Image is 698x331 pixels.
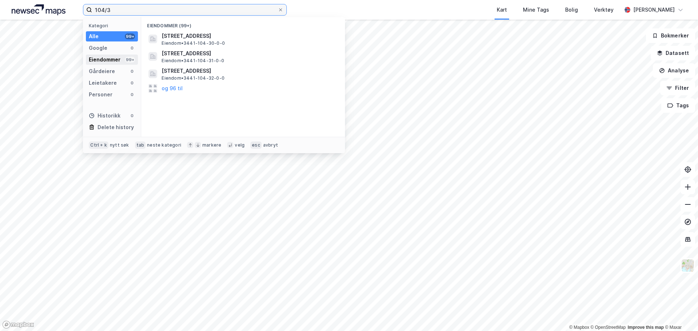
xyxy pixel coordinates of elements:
[89,32,99,41] div: Alle
[569,325,589,330] a: Mapbox
[12,4,66,15] img: logo.a4113a55bc3d86da70a041830d287a7e.svg
[92,4,278,15] input: Søk på adresse, matrikkel, gårdeiere, leietakere eller personer
[660,81,695,95] button: Filter
[129,80,135,86] div: 0
[628,325,664,330] a: Improve this map
[162,49,336,58] span: [STREET_ADDRESS]
[661,98,695,113] button: Tags
[662,296,698,331] iframe: Chat Widget
[141,17,345,30] div: Eiendommer (99+)
[523,5,549,14] div: Mine Tags
[89,90,112,99] div: Personer
[591,325,626,330] a: OpenStreetMap
[135,141,146,149] div: tab
[653,63,695,78] button: Analyse
[98,123,134,132] div: Delete history
[125,57,135,63] div: 99+
[250,141,262,149] div: esc
[202,142,221,148] div: markere
[497,5,507,14] div: Kart
[110,142,129,148] div: nytt søk
[125,33,135,39] div: 99+
[147,142,181,148] div: neste kategori
[89,44,107,52] div: Google
[89,141,108,149] div: Ctrl + k
[89,55,120,64] div: Eiendommer
[681,259,695,272] img: Z
[646,28,695,43] button: Bokmerker
[89,67,115,76] div: Gårdeiere
[129,68,135,74] div: 0
[651,46,695,60] button: Datasett
[129,92,135,97] div: 0
[162,58,224,64] span: Eiendom • 3441-104-31-0-0
[235,142,245,148] div: velg
[89,23,138,28] div: Kategori
[162,75,225,81] span: Eiendom • 3441-104-32-0-0
[162,32,336,40] span: [STREET_ADDRESS]
[594,5,614,14] div: Verktøy
[263,142,278,148] div: avbryt
[162,67,336,75] span: [STREET_ADDRESS]
[162,84,183,93] button: og 96 til
[633,5,675,14] div: [PERSON_NAME]
[89,111,120,120] div: Historikk
[89,79,117,87] div: Leietakere
[662,296,698,331] div: Kontrollprogram for chat
[162,40,225,46] span: Eiendom • 3441-104-30-0-0
[129,113,135,119] div: 0
[565,5,578,14] div: Bolig
[129,45,135,51] div: 0
[2,320,34,329] a: Mapbox homepage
